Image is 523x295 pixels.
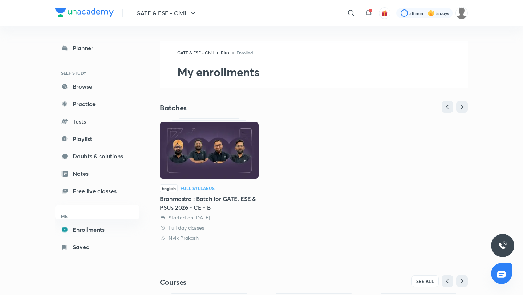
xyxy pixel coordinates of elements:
a: ThumbnailEnglishFull SyllabusBrahmastra : Batch for GATE, ESE & PSUs 2026 - CE - B Started on [DA... [160,118,259,242]
button: GATE & ESE - Civil [132,6,202,20]
span: English [160,184,178,192]
a: Free live classes [55,184,139,198]
a: Planner [55,41,139,55]
img: ttu [498,241,507,250]
span: SEE ALL [416,279,434,284]
img: Company Logo [55,8,114,17]
a: Company Logo [55,8,114,19]
h6: ME [55,210,139,222]
a: Notes [55,166,139,181]
img: streak [427,9,435,17]
button: avatar [379,7,390,19]
img: Rahul KD [455,7,468,19]
div: Brahmastra : Batch for GATE, ESE & PSUs 2026 - CE - B [160,194,259,212]
img: avatar [381,10,388,16]
a: Plus [221,50,229,56]
div: Started on 20 Aug 2025 [160,214,259,221]
div: Full Syllabus [181,186,215,190]
div: Full day classes [160,224,259,231]
div: Nvlk Prakash [160,234,259,242]
a: Playlist [55,132,139,146]
img: Thumbnail [160,122,259,179]
a: GATE & ESE - Civil [177,50,214,56]
a: Practice [55,97,139,111]
h4: Batches [160,103,314,113]
a: Tests [55,114,139,129]
a: Enrolled [236,50,253,56]
h4: Courses [160,278,314,287]
a: Doubts & solutions [55,149,139,163]
button: SEE ALL [411,275,439,287]
a: Saved [55,240,139,254]
h2: My enrollments [177,65,468,79]
a: Enrollments [55,222,139,237]
h6: SELF STUDY [55,67,139,79]
a: Browse [55,79,139,94]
